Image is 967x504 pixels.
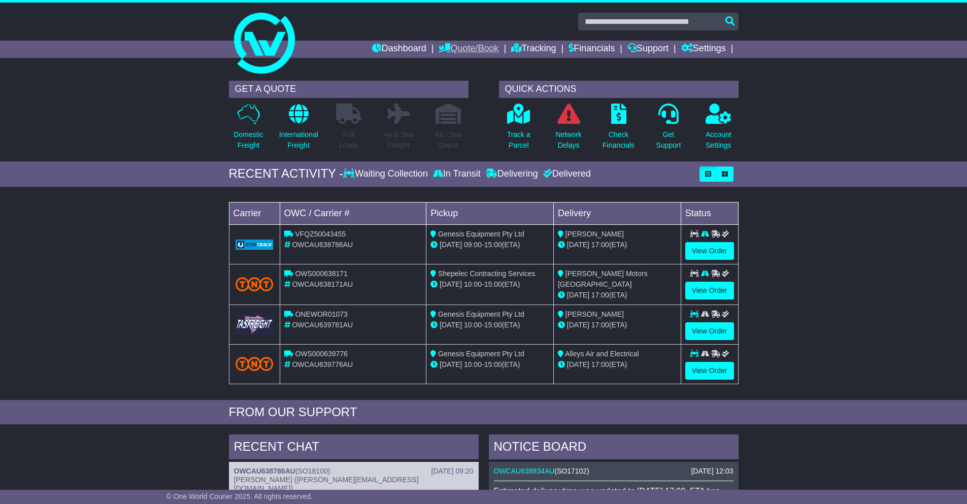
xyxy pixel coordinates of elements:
[234,476,419,492] span: [PERSON_NAME] ([PERSON_NAME][EMAIL_ADDRESS][DOMAIN_NAME])
[591,360,609,368] span: 17:00
[685,242,734,260] a: View Order
[430,320,549,330] div: - (ETA)
[494,467,733,476] div: ( )
[557,467,587,475] span: SO17102
[511,41,556,58] a: Tracking
[655,103,681,156] a: GetSupport
[591,321,609,329] span: 17:00
[464,360,482,368] span: 10:00
[435,129,462,151] p: Air / Sea Depot
[656,129,681,151] p: Get Support
[553,202,681,224] td: Delivery
[681,41,726,58] a: Settings
[438,350,524,358] span: Genesis Equipment Pty Ltd
[565,230,624,238] span: [PERSON_NAME]
[372,41,426,58] a: Dashboard
[484,280,502,288] span: 15:00
[292,360,353,368] span: OWCAU639776AU
[706,129,731,151] p: Account Settings
[440,241,462,249] span: [DATE]
[558,270,648,288] span: [PERSON_NAME] Motors [GEOGRAPHIC_DATA]
[233,103,263,156] a: DomesticFreight
[681,202,738,224] td: Status
[295,270,348,278] span: OWS000638171
[234,467,474,476] div: ( )
[464,241,482,249] span: 09:00
[685,362,734,380] a: View Order
[229,81,469,98] div: GET A QUOTE
[438,270,535,278] span: Shepelec Contracting Services
[565,350,639,358] span: Alleys Air and Electrical
[558,320,677,330] div: (ETA)
[430,279,549,290] div: - (ETA)
[567,241,589,249] span: [DATE]
[440,321,462,329] span: [DATE]
[685,282,734,299] a: View Order
[440,360,462,368] span: [DATE]
[602,103,635,156] a: CheckFinancials
[541,169,591,180] div: Delivered
[295,230,346,238] span: VFQZ50043455
[166,492,313,500] span: © One World Courier 2025. All rights reserved.
[483,169,541,180] div: Delivering
[464,280,482,288] span: 10:00
[438,230,524,238] span: Genesis Equipment Pty Ltd
[336,129,361,151] p: Full Loads
[464,321,482,329] span: 10:00
[430,359,549,370] div: - (ETA)
[280,202,426,224] td: OWC / Carrier #
[292,321,353,329] span: OWCAU639781AU
[627,41,669,58] a: Support
[431,467,473,476] div: [DATE] 09:20
[555,129,581,151] p: Network Delays
[236,277,274,291] img: TNT_Domestic.png
[558,290,677,300] div: (ETA)
[558,240,677,250] div: (ETA)
[279,103,319,156] a: InternationalFreight
[440,280,462,288] span: [DATE]
[234,467,295,475] a: OWCAU638786AU
[484,321,502,329] span: 15:00
[430,169,483,180] div: In Transit
[591,241,609,249] span: 17:00
[229,166,344,181] div: RECENT ACTIVITY -
[494,467,555,475] a: OWCAU638834AU
[229,405,739,420] div: FROM OUR SUPPORT
[484,241,502,249] span: 15:00
[603,129,635,151] p: Check Financials
[569,41,615,58] a: Financials
[558,359,677,370] div: (ETA)
[229,202,280,224] td: Carrier
[426,202,554,224] td: Pickup
[384,129,414,151] p: Air & Sea Freight
[298,467,328,475] span: SO18100
[499,81,739,98] div: QUICK ACTIONS
[591,291,609,299] span: 17:00
[229,434,479,462] div: RECENT CHAT
[292,241,353,249] span: OWCAU638786AU
[489,434,739,462] div: NOTICE BOARD
[295,310,347,318] span: ONEWOR01073
[292,280,353,288] span: OWCAU638171AU
[279,129,318,151] p: International Freight
[484,360,502,368] span: 15:00
[507,103,531,156] a: Track aParcel
[234,129,263,151] p: Domestic Freight
[236,314,274,334] img: GetCarrierServiceLogo
[567,360,589,368] span: [DATE]
[705,103,732,156] a: AccountSettings
[343,169,430,180] div: Waiting Collection
[236,240,274,250] img: GetCarrierServiceLogo
[295,350,348,358] span: OWS000639776
[438,310,524,318] span: Genesis Equipment Pty Ltd
[565,310,624,318] span: [PERSON_NAME]
[555,103,582,156] a: NetworkDelays
[430,240,549,250] div: - (ETA)
[691,467,733,476] div: [DATE] 12:03
[507,129,530,151] p: Track a Parcel
[236,357,274,371] img: TNT_Domestic.png
[567,321,589,329] span: [DATE]
[567,291,589,299] span: [DATE]
[685,322,734,340] a: View Order
[439,41,498,58] a: Quote/Book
